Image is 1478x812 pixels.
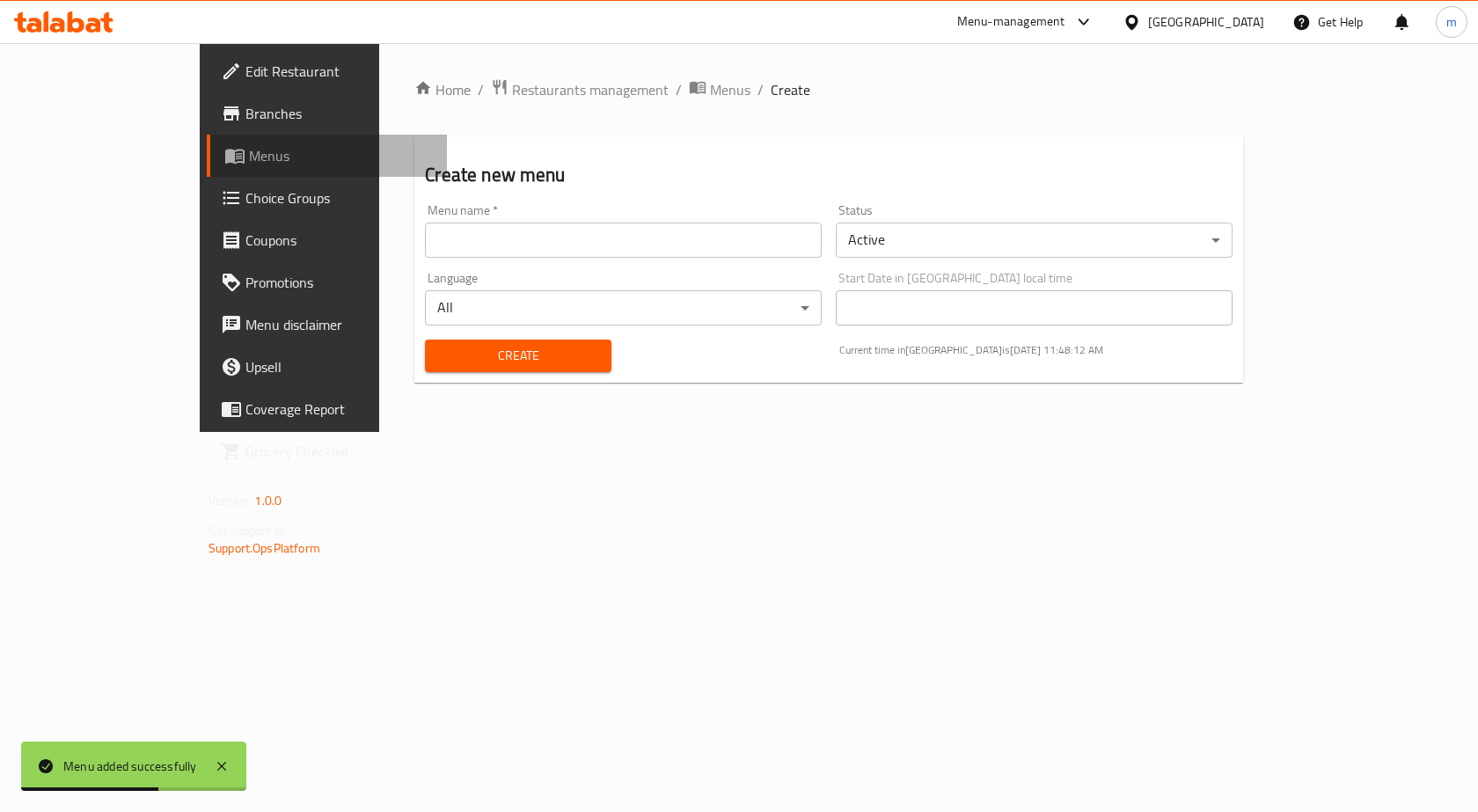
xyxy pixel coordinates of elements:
[1446,12,1457,32] span: m
[207,346,447,388] a: Upsell
[245,356,433,377] span: Upsell
[209,489,252,512] span: Version:
[207,50,447,92] a: Edit Restaurant
[957,11,1065,33] div: Menu-management
[689,78,750,101] a: Menus
[207,388,447,430] a: Coverage Report
[414,78,1243,101] nav: breadcrumb
[439,345,596,367] span: Create
[207,92,447,135] a: Branches
[425,223,822,258] input: Please enter Menu name
[757,79,764,100] li: /
[254,489,282,512] span: 1.0.0
[512,79,669,100] span: Restaurants management
[839,342,1233,358] p: Current time in [GEOGRAPHIC_DATA] is [DATE] 11:48:12 AM
[836,223,1233,258] div: Active
[207,261,447,304] a: Promotions
[491,78,669,101] a: Restaurants management
[209,537,320,560] a: Support.OpsPlatform
[771,79,810,100] span: Create
[63,757,197,776] div: Menu added successfully
[425,162,1233,188] h2: Create new menu
[1148,12,1264,32] div: [GEOGRAPHIC_DATA]
[245,399,433,420] span: Coverage Report
[710,79,750,100] span: Menus
[478,79,484,100] li: /
[249,145,433,166] span: Menus
[245,61,433,82] span: Edit Restaurant
[245,314,433,335] span: Menu disclaimer
[207,135,447,177] a: Menus
[425,340,611,372] button: Create
[425,290,822,326] div: All
[207,219,447,261] a: Coupons
[245,103,433,124] span: Branches
[207,177,447,219] a: Choice Groups
[209,519,289,542] span: Get support on:
[245,187,433,208] span: Choice Groups
[245,441,433,462] span: Grocery Checklist
[245,272,433,293] span: Promotions
[245,230,433,251] span: Coupons
[207,304,447,346] a: Menu disclaimer
[207,430,447,472] a: Grocery Checklist
[676,79,682,100] li: /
